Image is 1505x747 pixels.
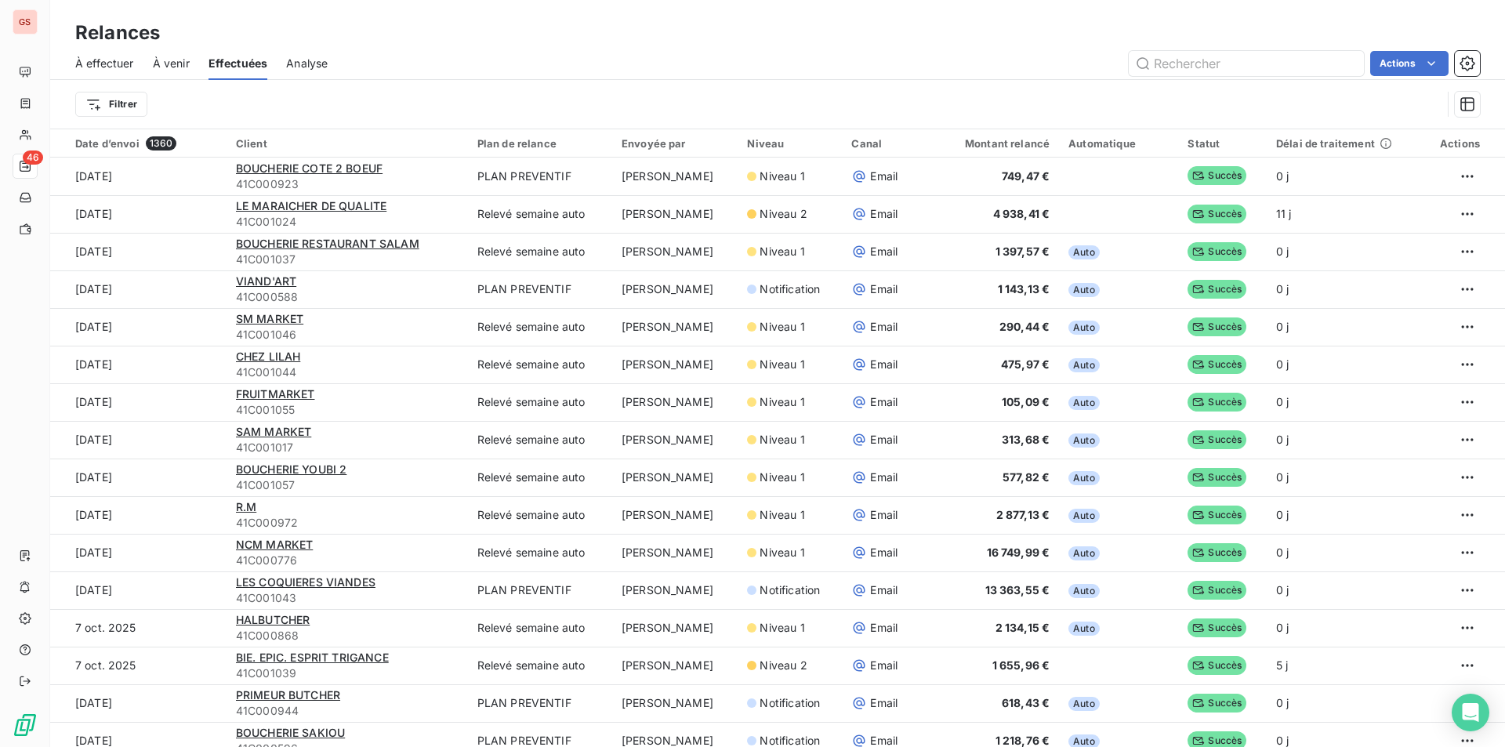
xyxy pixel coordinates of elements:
[870,169,898,184] span: Email
[1188,355,1246,374] span: Succès
[236,289,459,305] span: 41C000588
[996,508,1050,521] span: 2 877,13 €
[153,56,190,71] span: À venir
[622,137,729,150] div: Envoyée par
[1188,581,1246,600] span: Succès
[1267,383,1420,421] td: 0 j
[1188,618,1246,637] span: Succès
[1267,233,1420,270] td: 0 j
[50,609,227,647] td: 7 oct. 2025
[236,402,459,418] span: 41C001055
[236,237,419,250] span: BOUCHERIE RESTAURANT SALAM
[1267,496,1420,534] td: 0 j
[1267,534,1420,571] td: 0 j
[870,281,898,297] span: Email
[760,507,804,523] span: Niveau 1
[50,383,227,421] td: [DATE]
[1188,506,1246,524] span: Succès
[998,282,1050,296] span: 1 143,13 €
[760,206,807,222] span: Niveau 2
[1452,694,1489,731] div: Open Intercom Messenger
[870,695,898,711] span: Email
[1002,696,1050,709] span: 618,43 €
[236,477,459,493] span: 41C001057
[50,684,227,722] td: [DATE]
[870,357,898,372] span: Email
[1068,546,1100,560] span: Auto
[1267,609,1420,647] td: 0 j
[1267,459,1420,496] td: 0 j
[870,582,898,598] span: Email
[1267,647,1420,684] td: 5 j
[760,470,804,485] span: Niveau 1
[50,308,227,346] td: [DATE]
[50,233,227,270] td: [DATE]
[612,308,738,346] td: [PERSON_NAME]
[929,137,1050,150] div: Montant relancé
[75,56,134,71] span: À effectuer
[468,421,612,459] td: Relevé semaine auto
[612,270,738,308] td: [PERSON_NAME]
[50,158,227,195] td: [DATE]
[50,195,227,233] td: [DATE]
[1068,137,1169,150] div: Automatique
[236,613,310,626] span: HALBUTCHER
[50,496,227,534] td: [DATE]
[870,470,898,485] span: Email
[1068,358,1100,372] span: Auto
[612,496,738,534] td: [PERSON_NAME]
[992,658,1050,672] span: 1 655,96 €
[612,383,738,421] td: [PERSON_NAME]
[870,319,898,335] span: Email
[50,421,227,459] td: [DATE]
[75,92,147,117] button: Filtrer
[1003,470,1050,484] span: 577,82 €
[612,158,738,195] td: [PERSON_NAME]
[870,507,898,523] span: Email
[236,726,345,739] span: BOUCHERIE SAKIOU
[1068,509,1100,523] span: Auto
[468,270,612,308] td: PLAN PREVENTIF
[1068,622,1100,636] span: Auto
[468,195,612,233] td: Relevé semaine auto
[1002,395,1050,408] span: 105,09 €
[612,571,738,609] td: [PERSON_NAME]
[468,346,612,383] td: Relevé semaine auto
[236,199,386,212] span: LE MARAICHER DE QUALITE
[236,553,459,568] span: 41C000776
[612,233,738,270] td: [PERSON_NAME]
[468,684,612,722] td: PLAN PREVENTIF
[1267,346,1420,383] td: 0 j
[236,665,459,681] span: 41C001039
[236,214,459,230] span: 41C001024
[236,176,459,192] span: 41C000923
[1188,393,1246,412] span: Succès
[50,270,227,308] td: [DATE]
[870,545,898,560] span: Email
[985,583,1050,597] span: 13 363,55 €
[236,137,267,150] span: Client
[468,158,612,195] td: PLAN PREVENTIF
[236,425,312,438] span: SAM MARKET
[612,421,738,459] td: [PERSON_NAME]
[236,274,296,288] span: VIAND'ART
[50,647,227,684] td: 7 oct. 2025
[1267,270,1420,308] td: 0 j
[1267,158,1420,195] td: 0 j
[1276,137,1375,150] span: Délai de traitement
[236,515,459,531] span: 41C000972
[999,320,1050,333] span: 290,44 €
[236,538,314,551] span: NCM MARKET
[760,695,820,711] span: Notification
[1068,396,1100,410] span: Auto
[1188,242,1246,261] span: Succès
[236,628,459,644] span: 41C000868
[987,546,1050,559] span: 16 749,99 €
[236,500,256,513] span: R.M
[760,357,804,372] span: Niveau 1
[236,688,340,702] span: PRIMEUR BUTCHER
[236,703,459,719] span: 41C000944
[468,609,612,647] td: Relevé semaine auto
[1188,543,1246,562] span: Succès
[236,364,459,380] span: 41C001044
